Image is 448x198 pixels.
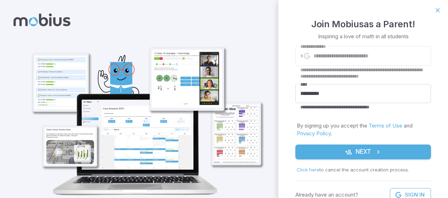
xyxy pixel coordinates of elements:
[318,33,409,40] p: Inspiring a love of math in all students
[297,130,331,137] a: Privacy Policy
[295,145,431,159] button: Next
[311,17,415,31] h4: Join Mobius as a Parent !
[297,122,430,137] p: By signing up you accept the and .
[297,166,430,174] p: to cancel the account creation process .
[369,122,402,129] a: Terms of Use
[297,167,319,172] span: Click here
